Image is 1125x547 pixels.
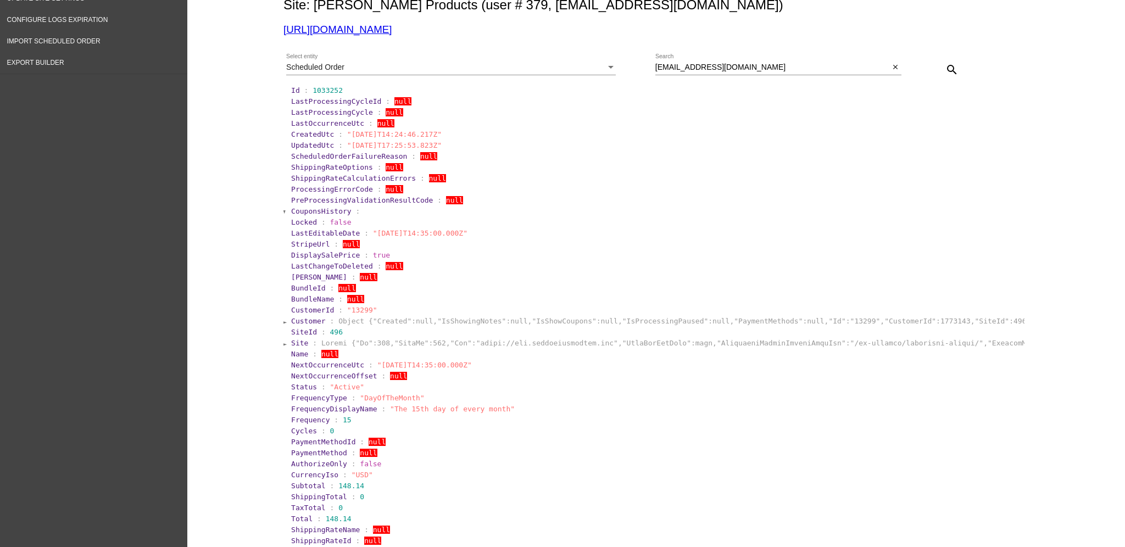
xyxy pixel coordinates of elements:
span: CurrencyIso [291,471,338,479]
span: : [304,86,309,94]
span: null [386,163,403,171]
span: : [321,328,326,336]
span: null [364,537,381,545]
span: null [369,438,386,446]
span: SiteId [291,328,317,336]
span: ShippingRateId [291,537,352,545]
span: ShippingRateName [291,526,360,534]
span: : [355,537,360,545]
button: Clear [890,62,901,73]
span: AuthorizeOnly [291,460,347,468]
span: null [360,449,377,457]
span: null [377,119,394,127]
span: LastEditableDate [291,229,360,237]
a: [URL][DOMAIN_NAME] [283,24,392,35]
span: null [429,174,446,182]
span: Customer [291,317,326,325]
span: ShippingRateCalculationErrors [291,174,416,182]
span: : [352,273,356,281]
span: "13299" [347,306,377,314]
span: "[DATE]T14:35:00.000Z" [373,229,467,237]
span: : [330,504,335,512]
span: : [330,317,335,325]
span: FrequencyDisplayName [291,405,377,413]
span: : [321,218,326,226]
span: Frequency [291,416,330,424]
span: LastProcessingCycleId [291,97,381,105]
span: : [352,394,356,402]
span: 0 [360,493,364,501]
span: FrequencyType [291,394,347,402]
span: "USD" [352,471,373,479]
span: LastProcessingCycle [291,108,373,116]
span: ShippingTotal [291,493,347,501]
span: Status [291,383,317,391]
span: Name [291,350,308,358]
span: null [390,372,407,380]
span: : [338,295,343,303]
span: Import Scheduled Order [7,37,101,45]
mat-icon: search [945,63,959,76]
span: : [321,427,326,435]
span: null [394,97,411,105]
mat-icon: close [892,63,899,72]
span: "Active" [330,383,365,391]
span: 15 [343,416,352,424]
span: null [321,350,338,358]
span: PreProcessingValidationResultCode [291,196,433,204]
span: : [377,108,382,116]
span: : [334,240,338,248]
span: ProcessingErrorCode [291,185,373,193]
span: PaymentMethodId [291,438,355,446]
span: null [343,240,360,248]
span: : [352,493,356,501]
span: "[DATE]T14:35:00.000Z" [377,361,472,369]
span: : [313,339,317,347]
span: : [338,306,343,314]
span: "DayOfTheMonth" [360,394,424,402]
span: null [373,526,390,534]
span: : [386,97,390,105]
span: : [437,196,442,204]
span: false [360,460,381,468]
span: : [364,526,369,534]
span: : [352,449,356,457]
span: CreatedUtc [291,130,334,138]
span: : [338,130,343,138]
span: null [386,108,403,116]
span: : [364,251,369,259]
span: null [338,284,355,292]
span: : [338,141,343,149]
span: StripeUrl [291,240,330,248]
span: : [352,460,356,468]
span: Export Builder [7,59,64,66]
span: : [381,372,386,380]
span: Scheduled Order [286,63,344,71]
span: "[DATE]T17:25:53.823Z" [347,141,442,149]
span: UpdatedUtc [291,141,334,149]
span: ShippingRateOptions [291,163,373,171]
span: ScheduledOrderFailureReason [291,152,407,160]
span: 0 [330,427,335,435]
span: null [360,273,377,281]
span: NextOccurrenceOffset [291,372,377,380]
span: : [364,229,369,237]
span: null [386,185,403,193]
span: DisplaySalePrice [291,251,360,259]
span: [PERSON_NAME] [291,273,347,281]
span: 0 [338,504,343,512]
span: : [420,174,425,182]
span: PaymentMethod [291,449,347,457]
span: Id [291,86,300,94]
span: Cycles [291,427,317,435]
span: "[DATE]T14:24:46.217Z" [347,130,442,138]
span: : [369,361,373,369]
span: : [377,185,382,193]
span: 148.14 [338,482,364,490]
span: : [369,119,373,127]
span: null [386,262,403,270]
span: BundleName [291,295,334,303]
span: Locked [291,218,317,226]
span: Site [291,339,308,347]
input: Search [655,63,890,72]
